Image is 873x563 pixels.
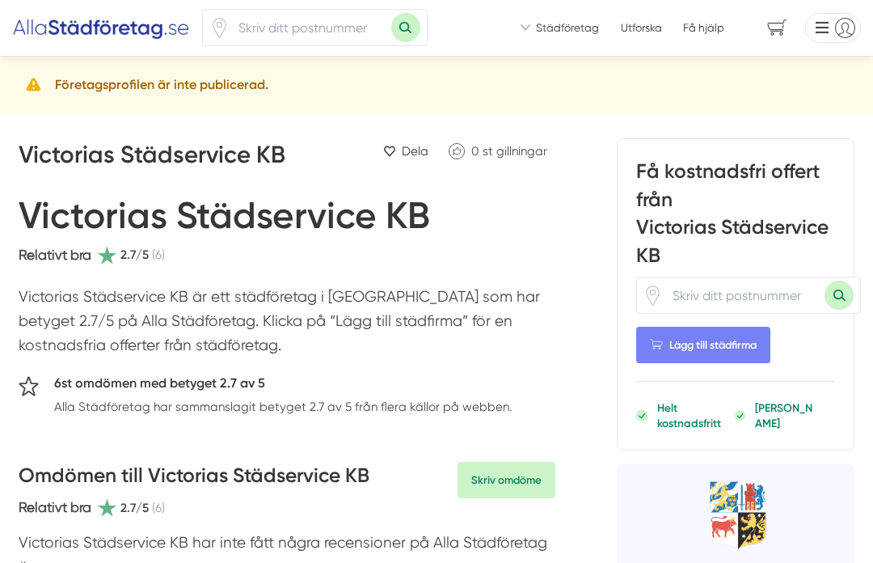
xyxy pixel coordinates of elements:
p: Helt kostnadsfritt [657,400,726,431]
: Lägg till städfirma [636,327,770,363]
span: navigation-cart [756,14,799,42]
span: Klicka för att använda din position. [209,18,230,38]
span: (6) [152,498,165,518]
span: 2.7/5 [120,498,149,518]
h3: Få kostnadsfri offert från Victorias Städservice KB [636,158,836,277]
span: 2.7/5 [120,245,149,265]
span: Relativt bra [19,247,91,263]
span: (6) [152,245,165,265]
span: 0 [471,144,479,159]
h5: 6st omdömen med betyget 2.7 av 5 [54,373,512,397]
a: Utforska [621,20,662,36]
p: Alla Städföretag har sammanslagit betyget 2.7 av 5 från flera källor på webben. [54,397,512,417]
a: Klicka för att gilla Victorias Städservice KB [441,138,555,164]
h2: Victorias Städservice KB [19,138,311,181]
h1: Victorias Städservice KB [19,194,430,244]
span: Städföretag [536,20,599,36]
span: Relativt bra [19,499,91,515]
p: [PERSON_NAME] [755,400,816,431]
svg: Pin / Karta [209,18,230,38]
input: Skriv ditt postnummer [663,277,824,313]
svg: Pin / Karta [643,286,663,306]
h5: Företagsprofilen är inte publicerad. [55,74,268,95]
h3: Omdömen till Victorias Städservice KB [19,462,369,497]
span: Klicka för att använda din position. [643,286,663,306]
button: Sök med postnummer [391,13,420,42]
input: Skriv ditt postnummer [230,10,391,45]
span: Dela [402,142,428,161]
a: Skriv omdöme [458,462,555,498]
button: Sök med postnummer [824,281,854,310]
img: Alla Städföretag [12,15,190,40]
span: st gillningar [483,144,547,159]
span: Få hjälp [683,20,724,36]
p: Victorias Städservice KB är ett städföretag i [GEOGRAPHIC_DATA] som har betyget 2.7/5 på Alla Stä... [19,285,555,365]
a: Dela [377,138,435,164]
